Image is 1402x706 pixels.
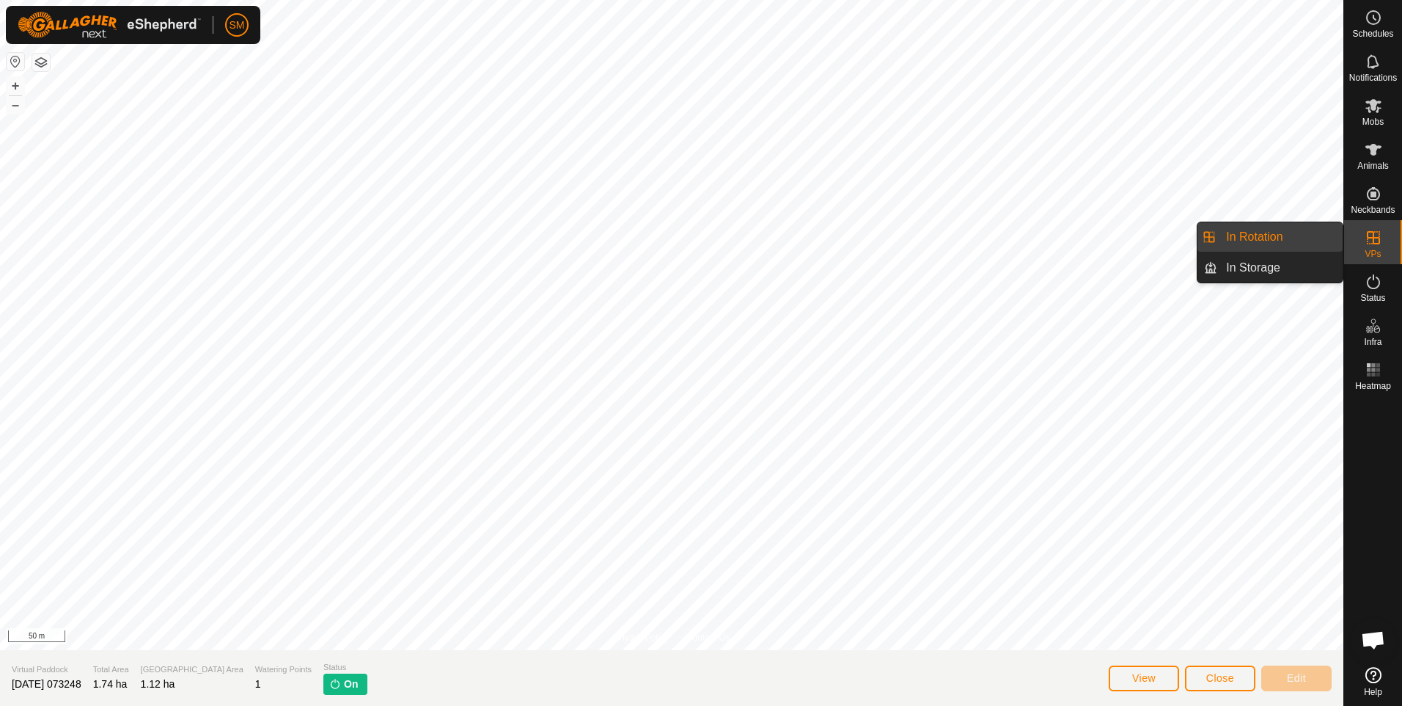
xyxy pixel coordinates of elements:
span: Schedules [1352,29,1393,38]
span: Infra [1364,338,1381,346]
span: View [1132,672,1156,684]
span: Animals [1357,161,1389,170]
li: In Storage [1197,253,1343,283]
span: Virtual Paddock [12,663,81,676]
span: [GEOGRAPHIC_DATA] Area [141,663,243,676]
span: [DATE] 073248 [12,678,81,690]
button: Edit [1261,666,1332,691]
span: Close [1206,672,1234,684]
span: 1 [255,678,261,690]
img: Gallagher Logo [18,12,201,38]
span: Notifications [1349,73,1397,82]
img: turn-on [329,678,341,690]
span: 1.12 ha [141,678,175,690]
span: In Storage [1226,259,1280,277]
div: Open chat [1351,618,1395,662]
a: In Rotation [1217,222,1343,252]
span: On [344,677,358,692]
a: In Storage [1217,253,1343,283]
span: Status [1360,294,1385,302]
button: Map Layers [32,54,50,71]
span: Help [1364,688,1382,696]
a: Privacy Policy [614,631,669,644]
span: Heatmap [1355,382,1391,390]
button: + [7,77,24,95]
button: View [1109,666,1179,691]
span: Total Area [93,663,129,676]
span: VPs [1365,250,1381,258]
span: SM [230,18,245,33]
span: 1.74 ha [93,678,128,690]
span: Watering Points [255,663,312,676]
button: – [7,96,24,114]
span: In Rotation [1226,228,1282,246]
button: Reset Map [7,53,24,70]
span: Mobs [1362,117,1384,126]
li: In Rotation [1197,222,1343,252]
button: Close [1185,666,1255,691]
span: Edit [1287,672,1306,684]
span: Neckbands [1351,205,1395,214]
a: Help [1344,661,1402,702]
a: Contact Us [686,631,730,644]
span: Status [323,661,367,674]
